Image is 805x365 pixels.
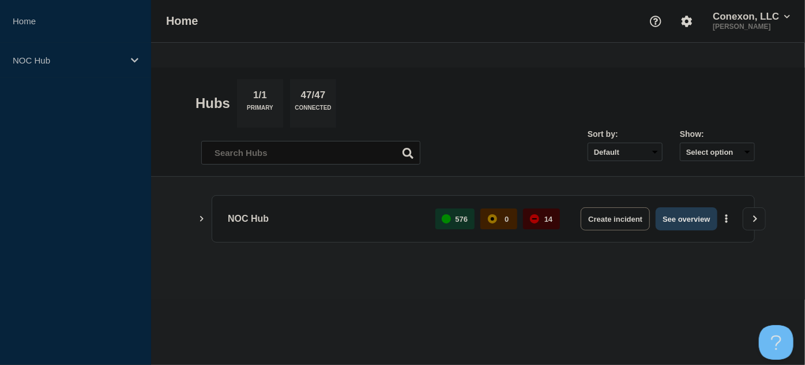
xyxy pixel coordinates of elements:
[228,207,422,230] p: NOC Hub
[743,207,766,230] button: View
[201,141,420,165] input: Search Hubs
[247,105,273,117] p: Primary
[710,23,792,31] p: [PERSON_NAME]
[581,207,650,230] button: Create incident
[588,143,663,161] select: Sort by
[296,90,330,105] p: 47/47
[456,215,468,224] p: 576
[544,215,552,224] p: 14
[530,214,539,224] div: down
[719,208,734,230] button: More actions
[199,215,205,224] button: Show Connected Hubs
[166,14,198,28] h1: Home
[13,55,123,65] p: NOC Hub
[505,215,509,224] p: 0
[759,325,793,360] iframe: Help Scout Beacon - Open
[588,129,663,139] div: Sort by:
[488,214,497,224] div: affected
[644,9,668,33] button: Support
[195,95,230,111] h2: Hubs
[295,105,331,117] p: Connected
[710,11,792,23] button: Conexon, LLC
[656,207,717,230] button: See overview
[442,214,451,224] div: up
[249,90,272,105] p: 1/1
[675,9,699,33] button: Account settings
[680,129,755,139] div: Show:
[680,143,755,161] button: Select option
